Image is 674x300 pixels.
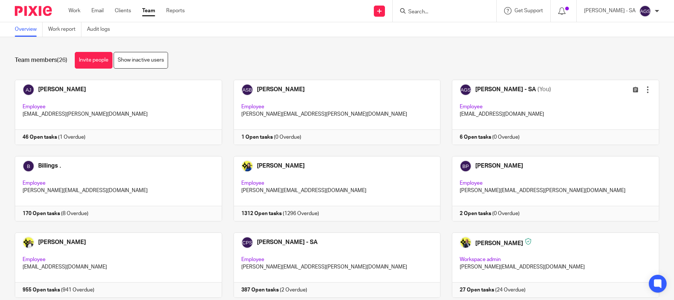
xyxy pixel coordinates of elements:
[584,7,636,14] p: [PERSON_NAME] - SA
[75,52,113,69] a: Invite people
[91,7,104,14] a: Email
[166,7,185,14] a: Reports
[48,22,81,37] a: Work report
[514,8,543,13] span: Get Support
[142,7,155,14] a: Team
[87,22,115,37] a: Audit logs
[15,22,43,37] a: Overview
[15,56,67,64] h1: Team members
[408,9,474,16] input: Search
[115,7,131,14] a: Clients
[15,6,52,16] img: Pixie
[68,7,80,14] a: Work
[639,5,651,17] img: svg%3E
[57,57,67,63] span: (26)
[114,52,168,69] a: Show inactive users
